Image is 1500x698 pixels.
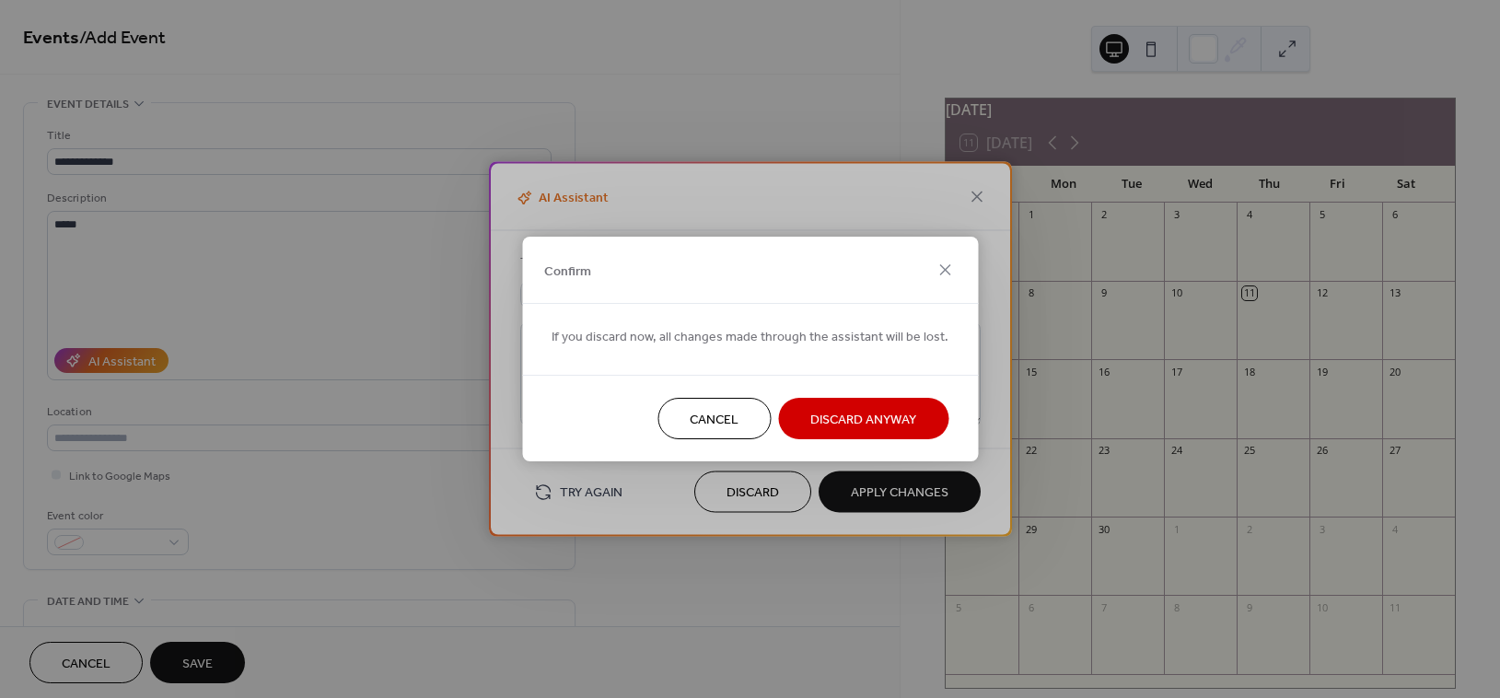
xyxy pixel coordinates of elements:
[552,328,948,347] span: If you discard now, all changes made through the assistant will be lost.
[810,411,916,430] span: Discard Anyway
[778,398,948,439] button: Discard Anyway
[690,411,738,430] span: Cancel
[544,262,591,281] span: Confirm
[657,398,771,439] button: Cancel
